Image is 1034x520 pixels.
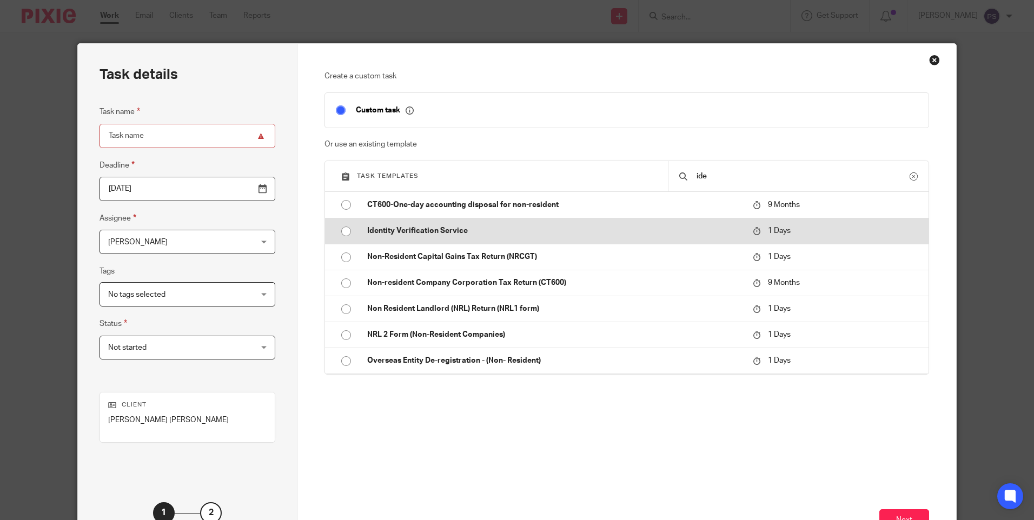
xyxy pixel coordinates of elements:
[367,329,742,340] p: NRL 2 Form (Non-Resident Companies)
[108,415,267,425] p: [PERSON_NAME] [PERSON_NAME]
[100,159,135,171] label: Deadline
[100,317,127,330] label: Status
[356,105,414,115] p: Custom task
[100,65,178,84] h2: Task details
[108,238,168,246] span: [PERSON_NAME]
[367,277,742,288] p: Non-resident Company Corporation Tax Return (CT600)
[768,357,791,364] span: 1 Days
[108,291,165,298] span: No tags selected
[367,199,742,210] p: CT600-One-day accounting disposal for non-resident
[768,253,791,261] span: 1 Days
[367,225,742,236] p: Identity Verification Service
[100,124,275,148] input: Task name
[367,251,742,262] p: Non-Resident Capital Gains Tax Return (NRCGT)
[357,173,419,179] span: Task templates
[100,212,136,224] label: Assignee
[367,355,742,366] p: Overseas Entity De-registration - (Non- Resident)
[768,279,800,286] span: 9 Months
[324,139,929,150] p: Or use an existing template
[367,303,742,314] p: Non Resident Landlord (NRL) Return (NRL1 form)
[100,266,115,277] label: Tags
[100,177,275,201] input: Pick a date
[108,401,267,409] p: Client
[695,170,910,182] input: Search...
[768,201,800,209] span: 9 Months
[324,71,929,82] p: Create a custom task
[768,227,791,235] span: 1 Days
[768,305,791,312] span: 1 Days
[100,105,140,118] label: Task name
[768,331,791,338] span: 1 Days
[929,55,940,65] div: Close this dialog window
[108,344,147,351] span: Not started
